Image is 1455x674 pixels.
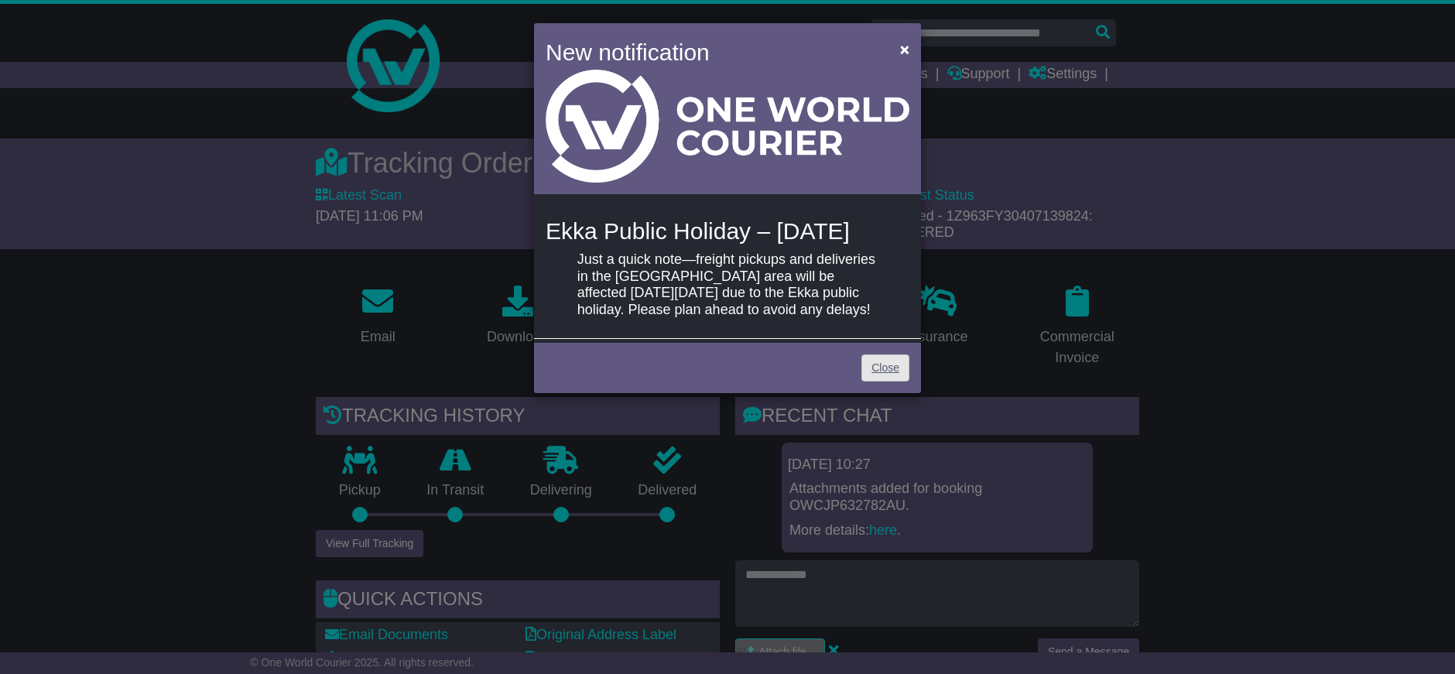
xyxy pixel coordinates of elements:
[861,354,909,381] a: Close
[577,251,878,318] p: Just a quick note—freight pickups and deliveries in the [GEOGRAPHIC_DATA] area will be affected [...
[546,35,878,70] h4: New notification
[546,218,909,244] h4: Ekka Public Holiday – [DATE]
[900,40,909,58] span: ×
[892,33,917,65] button: Close
[546,70,909,183] img: Light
